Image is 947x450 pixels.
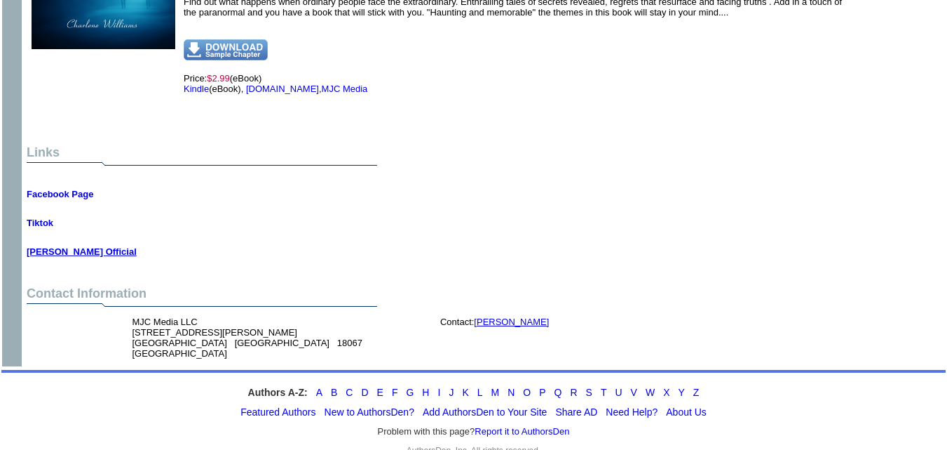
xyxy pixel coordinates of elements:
img: dividingline.gif [27,301,377,312]
a: D [361,387,368,398]
font: Contact Information [27,286,147,300]
font: Problem with this page? [378,426,570,437]
a: Add AuthorsDen to Your Site [423,406,547,418]
font: , [246,84,370,94]
a: New to AuthorsDen? [325,406,414,418]
a: Need Help? [606,406,658,418]
font: Price: [184,73,370,94]
a: P [539,387,545,398]
a: M [491,387,500,398]
a: X [663,387,669,398]
a: C [346,387,353,398]
a: Kindle [184,84,209,94]
font: (eBook) [184,73,370,94]
a: L [477,387,483,398]
font: Links [27,145,60,159]
a: O [523,387,531,398]
img: dnsample.png [184,39,268,60]
a: Featured Authors [240,406,315,418]
a: E [377,387,383,398]
a: A [316,387,322,398]
a: Y [679,387,685,398]
a: B [331,387,337,398]
a: V [631,387,637,398]
font: (eBook), [184,84,243,94]
a: About Us [666,406,707,418]
a: K [462,387,468,398]
img: dividingline.gif [27,160,377,171]
a: Facebook Page [27,189,93,199]
a: G [406,387,414,398]
a: J [449,387,454,398]
font: Contact: [440,317,549,327]
a: I [437,387,440,398]
a: H [422,387,429,398]
a: F [392,387,398,398]
a: R [570,387,577,398]
a: Z [693,387,700,398]
a: S [586,387,592,398]
a: [PERSON_NAME] [474,317,549,327]
a: U [615,387,622,398]
a: N [507,387,515,398]
a: Q [554,387,562,398]
a: T [601,387,607,398]
a: Share AD [555,406,597,418]
a: Tiktok [27,218,53,228]
a: MJC Media [322,84,368,94]
font: MJC Media LLC [STREET_ADDRESS][PERSON_NAME] [GEOGRAPHIC_DATA] [GEOGRAPHIC_DATA] 18067 [GEOGRAPHIC... [132,317,367,359]
a: W [646,387,655,398]
a: Report it to AuthorsDen [475,426,569,437]
strong: Authors A-Z: [248,387,308,398]
a: [DOMAIN_NAME] [246,84,319,94]
a: [PERSON_NAME] Official [27,246,137,257]
font: $2.99 [207,73,230,84]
